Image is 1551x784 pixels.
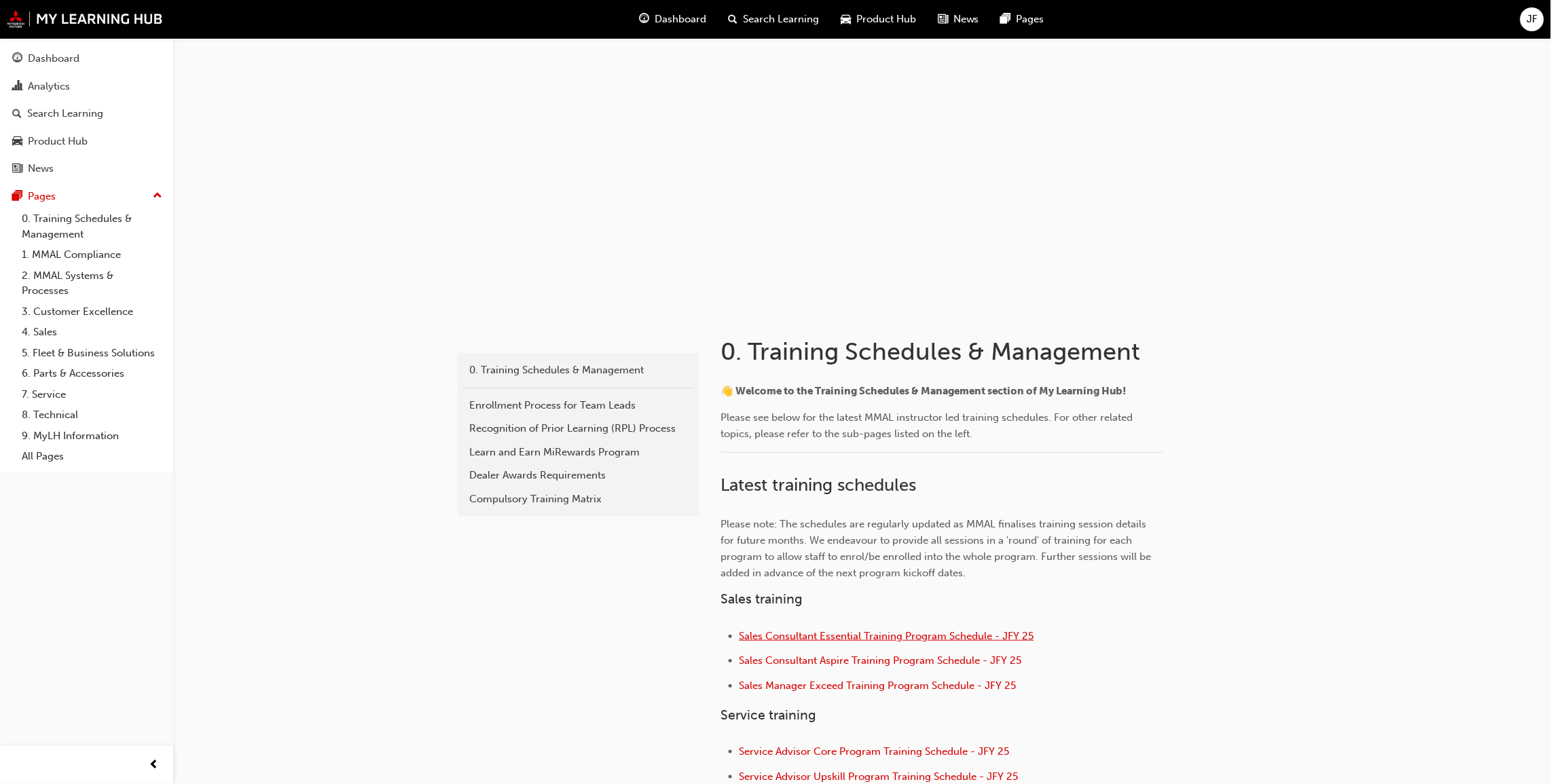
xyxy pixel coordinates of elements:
a: All Pages [16,446,168,467]
div: Dealer Awards Requirements [470,468,687,483]
a: 0. Training Schedules & Management [463,358,694,382]
span: Please see below for the latest MMAL instructor led training schedules. For other related topics,... [721,411,1136,440]
a: Recognition of Prior Learning (RPL) Process [463,417,694,441]
a: Product Hub [5,129,168,154]
a: guage-iconDashboard [628,5,717,33]
button: Pages [5,184,168,209]
span: News [953,12,979,27]
a: Compulsory Training Matrix [463,487,694,511]
div: Learn and Earn MiRewards Program [470,445,687,460]
span: Pages [1017,12,1044,27]
a: Dashboard [5,46,168,71]
a: 1. MMAL Compliance [16,244,168,265]
div: 0. Training Schedules & Management [470,362,687,378]
div: Enrollment Process for Team Leads [470,398,687,413]
div: Compulsory Training Matrix [470,491,687,507]
a: Search Learning [5,101,168,126]
a: 5. Fleet & Business Solutions [16,343,168,364]
span: Search Learning [743,12,819,27]
span: guage-icon [639,11,649,28]
a: 4. Sales [16,322,168,343]
h1: 0. Training Schedules & Management [721,337,1167,367]
a: 6. Parts & Accessories [16,363,168,384]
span: Product Hub [856,12,916,27]
a: Service Advisor Core Program Training Schedule - JFY 25 [740,745,1010,758]
a: News [5,156,168,181]
span: prev-icon [149,757,160,774]
span: Latest training schedules [721,474,917,496]
button: DashboardAnalyticsSearch LearningProduct HubNews [5,43,168,184]
div: News [28,161,54,176]
div: Recognition of Prior Learning (RPL) Process [470,421,687,436]
a: car-iconProduct Hub [830,5,927,33]
span: car-icon [841,11,851,28]
div: Pages [28,189,56,204]
span: 👋 Welcome to the Training Schedules & Management section of My Learning Hub! [721,385,1127,397]
span: chart-icon [12,81,22,93]
div: Product Hub [28,134,88,149]
span: Please note: The schedules are regularly updated as MMAL finalises training session details for f... [721,518,1154,579]
button: JF [1520,7,1544,31]
span: Service training [721,707,817,723]
a: Learn and Earn MiRewards Program [463,441,694,464]
div: Dashboard [28,51,79,67]
a: Enrollment Process for Team Leads [463,394,694,417]
a: pages-iconPages [990,5,1055,33]
a: Sales Consultant Essential Training Program Schedule - JFY 25 [740,630,1034,642]
a: Sales Consultant Aspire Training Program Schedule - JFY 25 [740,654,1022,667]
span: search-icon [728,11,737,28]
a: Analytics [5,74,168,99]
span: pages-icon [12,191,22,203]
a: 9. MyLH Information [16,426,168,447]
span: JF [1527,12,1538,27]
a: 8. Technical [16,405,168,426]
a: 0. Training Schedules & Management [16,208,168,244]
a: Service Advisor Upskill Program Training Schedule - JFY 25 [740,770,1019,783]
a: news-iconNews [927,5,990,33]
a: 7. Service [16,384,168,405]
div: Search Learning [27,106,103,122]
span: pages-icon [1001,11,1011,28]
a: 3. Customer Excellence [16,301,168,322]
span: Dashboard [655,12,706,27]
span: news-icon [938,11,948,28]
a: Dealer Awards Requirements [463,464,694,487]
a: Sales Manager Exceed Training Program Schedule - JFY 25 [740,679,1017,692]
a: search-iconSearch Learning [717,5,830,33]
span: up-icon [153,187,162,205]
a: 2. MMAL Systems & Processes [16,265,168,301]
span: car-icon [12,136,22,148]
img: mmal [7,10,163,28]
span: guage-icon [12,53,22,65]
div: Analytics [28,79,70,94]
span: news-icon [12,163,22,175]
span: search-icon [12,108,22,120]
span: Sales training [721,591,803,607]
